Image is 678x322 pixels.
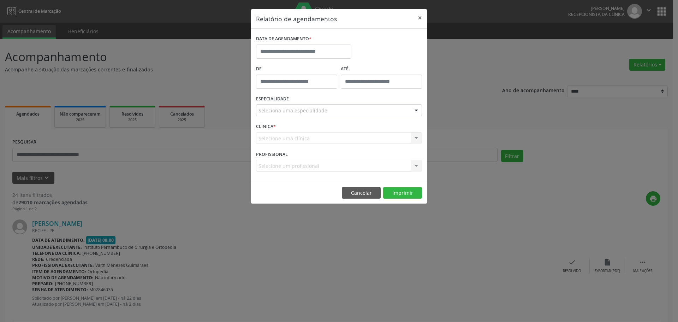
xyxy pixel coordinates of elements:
label: De [256,64,337,75]
button: Close [413,9,427,27]
span: Seleciona uma especialidade [258,107,327,114]
button: Cancelar [342,187,381,199]
button: Imprimir [383,187,422,199]
label: DATA DE AGENDAMENTO [256,34,311,45]
label: ESPECIALIDADE [256,94,289,105]
label: ATÉ [341,64,422,75]
h5: Relatório de agendamentos [256,14,337,23]
label: PROFISSIONAL [256,149,288,160]
label: CLÍNICA [256,121,276,132]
